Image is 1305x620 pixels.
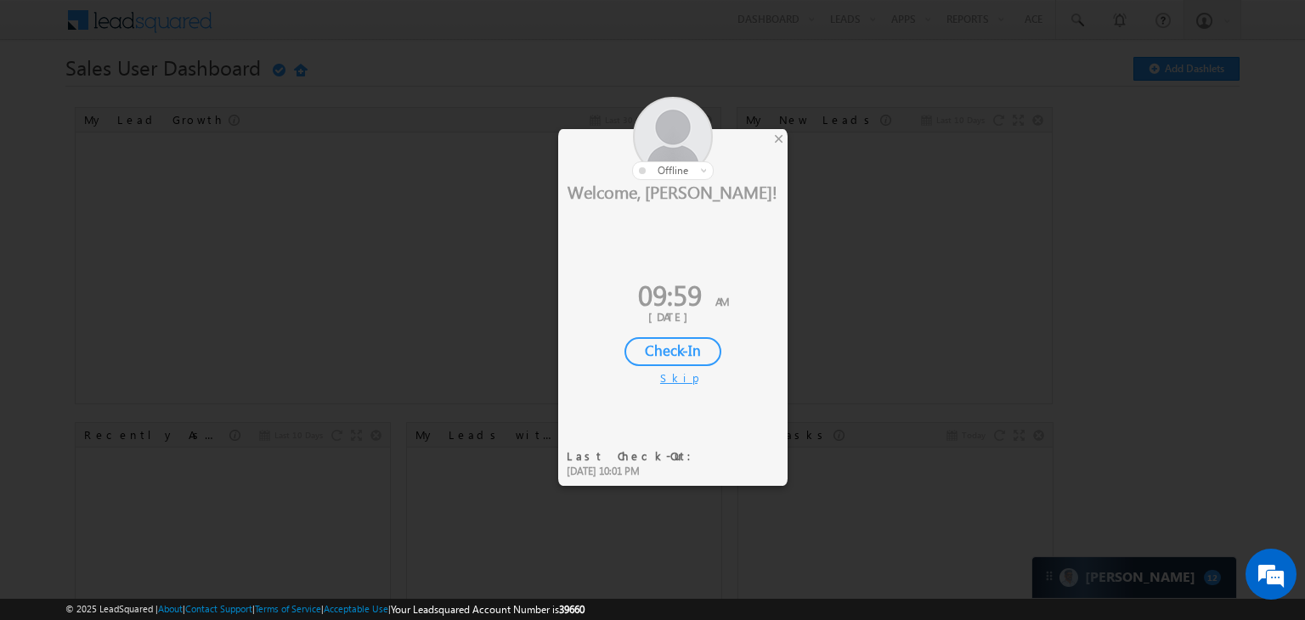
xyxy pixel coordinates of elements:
span: AM [715,294,729,308]
em: Start Chat [231,488,308,510]
a: About [158,603,183,614]
textarea: Type your message and hit 'Enter' [22,157,310,472]
div: Chat with us now [88,89,285,111]
div: [DATE] 10:01 PM [567,464,702,479]
div: [DATE] [571,309,775,324]
div: Welcome, [PERSON_NAME]! [558,180,788,202]
div: Last Check-Out: [567,448,702,464]
div: Check-In [624,337,721,366]
span: © 2025 LeadSquared | | | | | [65,601,585,617]
div: × [770,129,788,148]
a: Terms of Service [255,603,321,614]
a: Contact Support [185,603,252,614]
span: 09:59 [638,275,702,313]
a: Acceptable Use [324,603,388,614]
div: Skip [660,370,686,386]
span: 39660 [559,603,585,616]
span: Your Leadsquared Account Number is [391,603,585,616]
div: Minimize live chat window [279,8,319,49]
img: d_60004797649_company_0_60004797649 [29,89,71,111]
span: offline [658,164,688,177]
